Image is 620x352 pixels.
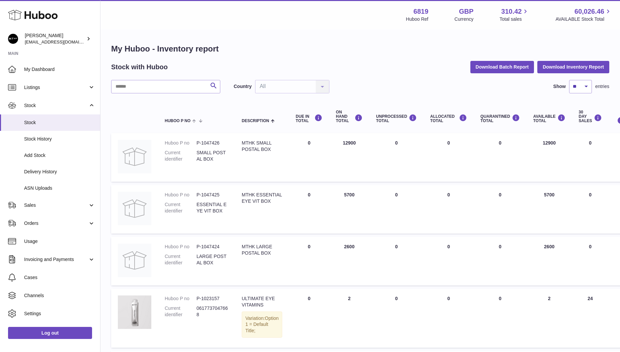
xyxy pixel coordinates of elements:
[24,136,95,142] span: Stock History
[527,237,572,285] td: 2600
[480,114,520,123] div: QUARANTINED Total
[197,201,228,214] dd: ESSENTIAL EYE VIT BOX
[289,133,329,182] td: 0
[24,292,95,299] span: Channels
[197,244,228,250] dd: P-1047424
[423,185,474,234] td: 0
[197,295,228,302] dd: P-1023157
[499,7,529,22] a: 310.42 Total sales
[369,133,423,182] td: 0
[24,169,95,175] span: Delivery History
[329,289,369,348] td: 2
[336,110,363,123] div: ON HAND Total
[595,83,609,90] span: entries
[242,192,282,204] div: MTHK ESSENTIAL EYE VIT BOX
[197,305,228,318] dd: 0617737047668
[572,185,609,234] td: 0
[329,185,369,234] td: 5700
[234,83,252,90] label: Country
[329,237,369,285] td: 2600
[572,289,609,348] td: 24
[499,192,501,197] span: 0
[197,140,228,146] dd: P-1047426
[430,114,467,123] div: ALLOCATED Total
[501,7,522,16] span: 310.42
[574,7,604,16] span: 60,026.46
[369,185,423,234] td: 0
[527,289,572,348] td: 2
[165,119,190,123] span: Huboo P no
[242,140,282,153] div: MTHK SMALL POSTAL BOX
[533,114,565,123] div: AVAILABLE Total
[8,327,92,339] a: Log out
[165,140,197,146] dt: Huboo P no
[24,152,95,159] span: Add Stock
[329,133,369,182] td: 12900
[553,83,566,90] label: Show
[24,202,88,208] span: Sales
[369,289,423,348] td: 0
[537,61,609,73] button: Download Inventory Report
[555,7,612,22] a: 60,026.46 AVAILABLE Stock Total
[8,34,18,44] img: amar@mthk.com
[242,244,282,256] div: MTHK LARGE POSTAL BOX
[289,289,329,348] td: 0
[111,43,609,54] h1: My Huboo - Inventory report
[197,192,228,198] dd: P-1047425
[111,63,168,72] h2: Stock with Huboo
[406,16,429,22] div: Huboo Ref
[423,289,474,348] td: 0
[24,185,95,191] span: ASN Uploads
[376,114,417,123] div: UNPROCESSED Total
[165,305,197,318] dt: Current identifier
[499,140,501,146] span: 0
[296,114,322,123] div: DUE IN TOTAL
[459,7,473,16] strong: GBP
[197,253,228,266] dd: LARGE POSTAL BOX
[24,238,95,245] span: Usage
[242,119,269,123] span: Description
[165,244,197,250] dt: Huboo P no
[455,16,474,22] div: Currency
[572,133,609,182] td: 0
[24,66,95,73] span: My Dashboard
[24,84,88,91] span: Listings
[165,192,197,198] dt: Huboo P no
[24,256,88,263] span: Invoicing and Payments
[25,32,85,45] div: [PERSON_NAME]
[289,237,329,285] td: 0
[527,185,572,234] td: 5700
[24,220,88,227] span: Orders
[197,150,228,162] dd: SMALL POSTAL BOX
[165,295,197,302] dt: Huboo P no
[527,133,572,182] td: 12900
[118,192,151,225] img: product image
[165,201,197,214] dt: Current identifier
[572,237,609,285] td: 0
[118,295,151,329] img: product image
[118,244,151,277] img: product image
[24,274,95,281] span: Cases
[499,244,501,249] span: 0
[165,253,197,266] dt: Current identifier
[499,296,501,301] span: 0
[24,102,88,109] span: Stock
[423,133,474,182] td: 0
[24,119,95,126] span: Stock
[499,16,529,22] span: Total sales
[579,110,602,123] div: 30 DAY SALES
[118,140,151,173] img: product image
[289,185,329,234] td: 0
[423,237,474,285] td: 0
[555,16,612,22] span: AVAILABLE Stock Total
[470,61,534,73] button: Download Batch Report
[242,312,282,338] div: Variation:
[245,316,279,334] span: Option 1 = Default Title;
[413,7,429,16] strong: 6819
[25,39,98,45] span: [EMAIL_ADDRESS][DOMAIN_NAME]
[242,295,282,308] div: ULTIMATE EYE VITAMINS
[24,311,95,317] span: Settings
[369,237,423,285] td: 0
[165,150,197,162] dt: Current identifier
